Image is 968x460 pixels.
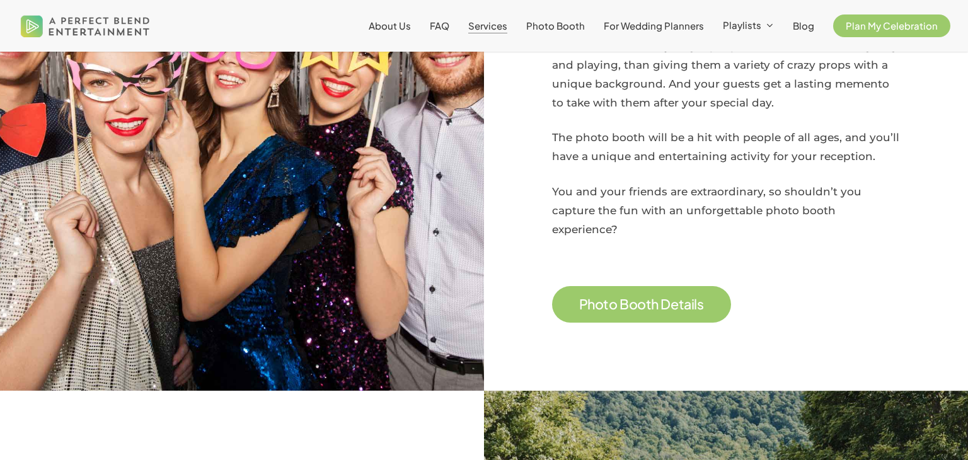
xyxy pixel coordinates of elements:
span: i [691,297,694,311]
span: D [660,297,671,311]
a: Services [468,21,507,31]
span: a [684,297,691,311]
span: Playlists [723,19,761,31]
a: FAQ [430,21,449,31]
span: e [671,297,679,311]
a: For Wedding Planners [604,21,704,31]
span: o [595,297,604,311]
a: Plan My Celebration [833,21,950,31]
span: o [609,297,618,311]
span: About Us [369,20,411,32]
span: t [646,297,652,311]
span: t [603,297,609,311]
span: The photo booth will be a hit with people of all ages, and you’ll have a unique and entertaining ... [552,131,899,163]
span: h [587,297,595,311]
span: o [637,297,646,311]
span: Blog [793,20,814,32]
span: h [651,297,659,311]
span: You and your friends are extraordinary, so shouldn’t you capture the fun with an unforgettable ph... [552,185,861,236]
span: l [694,297,697,311]
img: A Perfect Blend Entertainment [18,5,153,47]
span: Plan My Celebration [846,20,938,32]
span: o [629,297,638,311]
span: Services [468,20,507,32]
span: P [579,297,588,311]
span: s [697,297,704,311]
a: About Us [369,21,411,31]
span: FAQ [430,20,449,32]
span: Guests want to have fun and you should give it to them! There’s no better way to get people out o... [552,21,897,109]
a: Blog [793,21,814,31]
span: For Wedding Planners [604,20,704,32]
span: t [679,297,684,311]
a: Playlists [723,20,774,32]
a: Photo Booth Details [579,297,704,312]
span: B [619,297,629,311]
a: Photo Booth [526,21,585,31]
span: Photo Booth [526,20,585,32]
